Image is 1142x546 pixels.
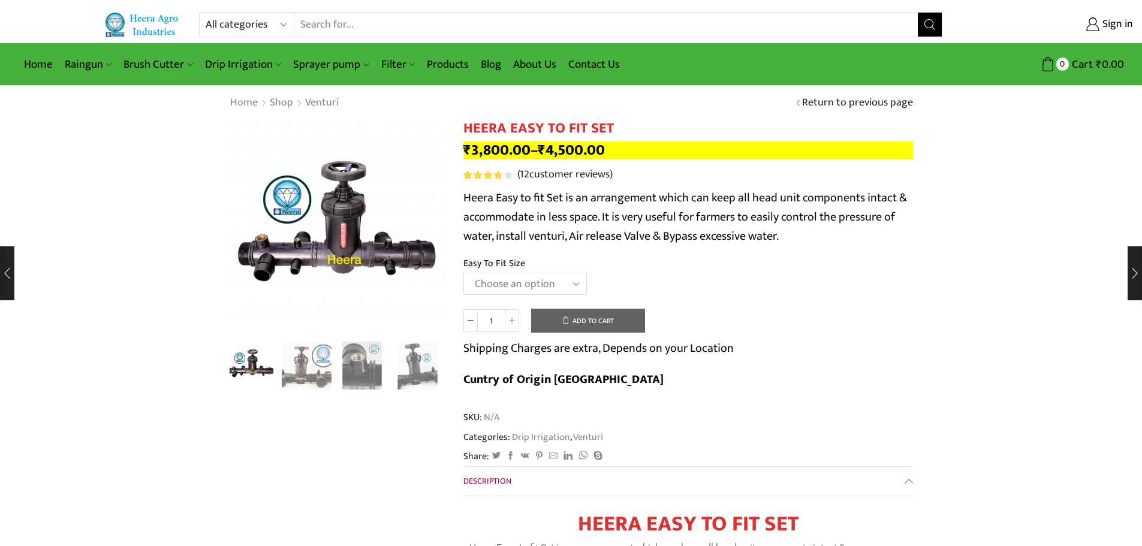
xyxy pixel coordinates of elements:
div: 1 / 8 [230,120,445,336]
span: Rated out of 5 based on customer ratings [463,171,501,179]
a: Home [18,50,59,79]
span: Sign in [1099,17,1133,32]
a: Shop [269,95,294,111]
a: Venturi [305,95,339,111]
h1: HEERA EASY TO FIT SET [469,511,907,537]
a: Raingun [59,50,117,79]
button: Add to cart [531,309,645,333]
span: Description [463,474,511,488]
a: Venturi [572,429,603,445]
img: Heera Easy To Fit Set [230,120,445,336]
input: Search for... [294,13,918,37]
label: Easy To Fit Size [463,257,525,270]
span: 12 [520,165,529,183]
a: 0 Cart ₹0.00 [954,53,1124,76]
b: Cuntry of Origin [GEOGRAPHIC_DATA] [463,369,664,390]
p: Heera Easy to fit Set is an arrangement which can keep all head unit components intact & accommod... [463,188,913,246]
a: Sign in [960,14,1133,35]
a: Contact Us [562,50,626,79]
button: Search button [918,13,942,37]
bdi: 4,500.00 [538,138,605,162]
bdi: 0.00 [1096,55,1124,74]
a: Return to previous page [802,95,913,111]
a: About Us [507,50,562,79]
a: Description [463,467,913,496]
a: (12customer reviews) [517,167,613,183]
input: Product quantity [478,309,505,332]
bdi: 3,800.00 [463,138,531,162]
li: 3 / 8 [338,342,387,390]
li: 4 / 8 [393,342,442,390]
a: Drip Irrigation [199,50,287,79]
div: Rated 3.83 out of 5 [463,171,512,179]
span: 12 [463,171,514,179]
a: Blog [475,50,507,79]
span: SKU: [463,411,913,424]
span: ₹ [463,138,471,162]
span: Categories: , [463,430,603,444]
span: N/A [482,411,499,424]
a: Sprayer pump [287,50,375,79]
li: 2 / 8 [282,342,332,390]
span: 0 [1056,58,1069,70]
span: Share: [463,450,489,463]
li: 1 / 8 [227,342,276,390]
span: ₹ [1096,55,1102,74]
h1: HEERA EASY TO FIT SET [463,120,913,137]
a: Drip Irrigation [510,429,570,445]
a: Filter [375,50,421,79]
a: Brush Cutter [117,50,198,79]
a: IMG_1477 [282,342,332,391]
span: ₹ [538,138,546,162]
a: Products [421,50,475,79]
img: Heera Easy To Fit Set [227,340,276,390]
p: – [463,141,913,159]
span: Cart [1069,56,1093,73]
a: Home [230,95,258,111]
p: Shipping Charges are extra, Depends on your Location [463,339,734,358]
a: IMG_1482 [338,342,387,391]
a: IMG_1483 [393,342,442,391]
nav: Breadcrumb [230,95,339,111]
